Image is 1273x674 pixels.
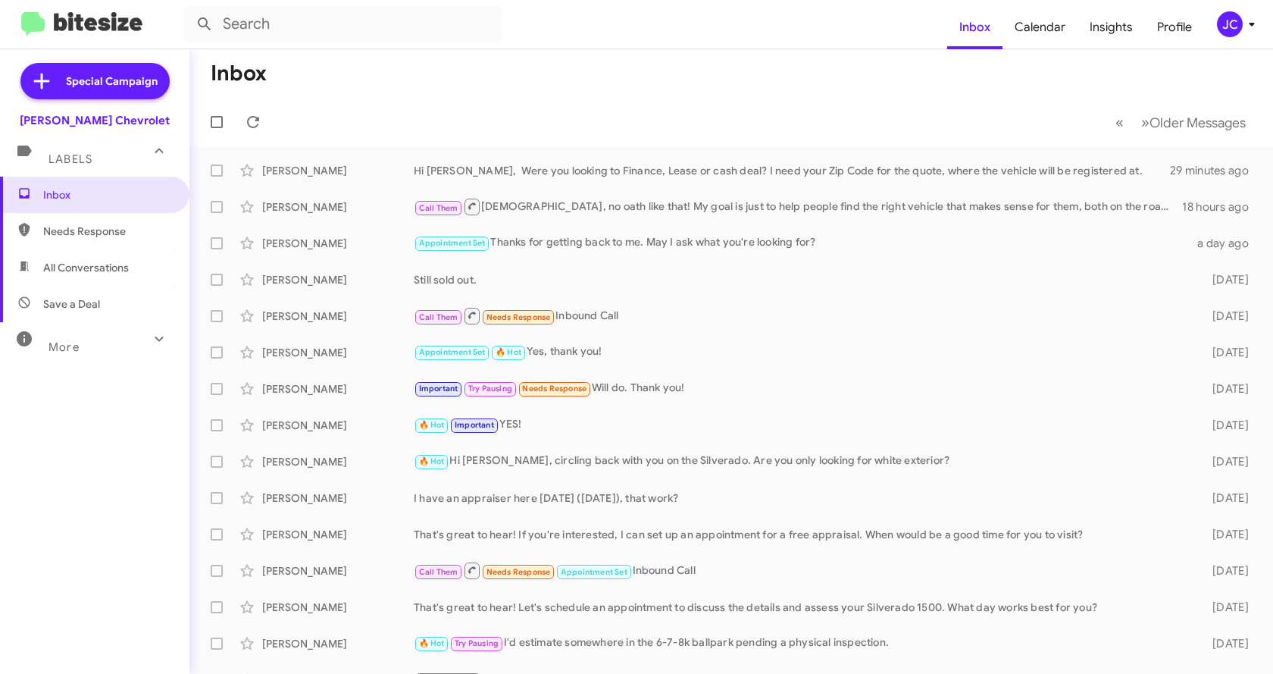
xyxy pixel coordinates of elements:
div: [DATE] [1191,454,1261,469]
div: [DATE] [1191,272,1261,287]
div: Hi [PERSON_NAME], Were you looking to Finance, Lease or cash deal? I need your Zip Code for the q... [414,163,1170,178]
span: « [1115,113,1124,132]
div: [DATE] [1191,636,1261,651]
div: [DATE] [1191,381,1261,397]
span: Older Messages [1149,114,1246,131]
div: [PERSON_NAME] [262,272,414,287]
span: Special Campaign [66,74,158,89]
div: [PERSON_NAME] [262,636,414,651]
h1: Inbox [211,61,267,86]
div: Inbound Call [414,561,1191,580]
span: Appointment Set [419,347,486,357]
div: Thanks for getting back to me. May I ask what you're looking for? [414,234,1191,252]
span: Appointment Set [419,238,486,248]
div: I have an appraiser here [DATE] ([DATE]), that work? [414,491,1191,506]
div: Will do. Thank you! [414,380,1191,397]
span: Important [419,384,458,393]
button: Next [1132,107,1255,138]
span: 🔥 Hot [496,347,521,357]
div: [DEMOGRAPHIC_DATA], no oath like that! My goal is just to help people find the right vehicle that... [414,197,1182,216]
div: [DATE] [1191,563,1261,578]
div: [PERSON_NAME] [262,527,414,542]
div: [PERSON_NAME] [262,236,414,251]
span: » [1141,113,1149,132]
div: 18 hours ago [1182,199,1261,215]
div: [DATE] [1191,418,1261,433]
div: [PERSON_NAME] [262,309,414,324]
span: More [48,340,80,354]
div: [DATE] [1191,600,1261,615]
a: Calendar [1002,5,1078,49]
button: Previous [1106,107,1133,138]
div: Still sold out. [414,272,1191,287]
a: Special Campaign [20,63,170,99]
div: [PERSON_NAME] [262,345,414,360]
span: Save a Deal [43,296,100,312]
div: 29 minutes ago [1170,163,1261,178]
div: [DATE] [1191,527,1261,542]
span: 🔥 Hot [419,420,445,430]
div: [PERSON_NAME] [262,454,414,469]
div: That's great to hear! If you're interested, I can set up an appointment for a free appraisal. Whe... [414,527,1191,542]
span: Appointment Set [561,567,627,577]
span: Needs Response [43,224,172,239]
nav: Page navigation example [1107,107,1255,138]
button: JC [1204,11,1256,37]
span: Call Them [419,567,458,577]
div: [PERSON_NAME] [262,381,414,397]
span: 🔥 Hot [419,456,445,466]
div: [DATE] [1191,345,1261,360]
span: Call Them [419,312,458,322]
div: YES! [414,416,1191,434]
div: [PERSON_NAME] [262,491,414,506]
div: Hi [PERSON_NAME], circling back with you on the Silverado. Are you only looking for white exterior? [414,453,1191,470]
div: [PERSON_NAME] [262,199,414,215]
a: Profile [1145,5,1204,49]
div: [DATE] [1191,309,1261,324]
div: [PERSON_NAME] Chevrolet [20,113,170,128]
div: [PERSON_NAME] [262,563,414,578]
div: That's great to hear! Let's schedule an appointment to discuss the details and assess your Silver... [414,600,1191,615]
span: Needs Response [522,384,586,393]
span: Try Pausing [455,638,499,648]
a: Insights [1078,5,1145,49]
span: Important [455,420,494,430]
div: [PERSON_NAME] [262,163,414,178]
span: Labels [48,152,92,166]
div: a day ago [1191,236,1261,251]
span: Needs Response [486,312,551,322]
div: JC [1217,11,1243,37]
a: Inbox [947,5,1002,49]
span: All Conversations [43,260,129,275]
span: 🔥 Hot [419,638,445,648]
span: Inbox [43,187,172,202]
span: Call Them [419,203,458,213]
div: [DATE] [1191,491,1261,506]
div: [PERSON_NAME] [262,418,414,433]
span: Try Pausing [468,384,512,393]
div: [PERSON_NAME] [262,600,414,615]
div: Inbound Call [414,306,1191,325]
div: Yes, thank you! [414,343,1191,361]
div: I'd estimate somewhere in the 6-7-8k ballpark pending a physical inspection. [414,635,1191,652]
span: Needs Response [486,567,551,577]
input: Search [183,6,502,42]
